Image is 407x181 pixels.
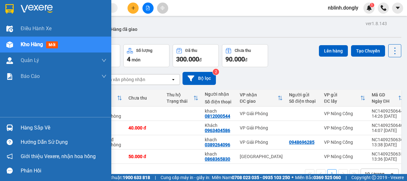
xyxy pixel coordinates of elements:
div: VP Nông Cống [324,154,365,159]
span: Giới thiệu Vexere, nhận hoa hồng [21,152,96,160]
div: Người nhận [205,92,233,97]
span: Miền Bắc [295,174,341,181]
span: caret-down [395,5,401,11]
span: ⚪️ [292,176,293,179]
img: warehouse-icon [6,57,13,64]
button: Tạo Chuyến [351,45,385,57]
button: Bộ lọc [183,72,216,85]
span: question-circle [7,139,13,145]
button: file-add [142,3,154,14]
div: Đã thu [185,48,197,53]
div: Mã GD [372,92,398,97]
div: Chưa thu [235,48,251,53]
button: Chưa thu90.000đ [222,44,268,67]
span: Quản Lý [21,56,39,64]
span: 300.000 [176,55,199,63]
div: NC1409250640 [372,123,403,128]
span: 1 [371,3,373,7]
div: khach [205,137,233,142]
div: 0812000544 [205,114,230,119]
sup: 2 [213,69,219,75]
div: 13:38 [DATE] [372,142,403,147]
span: copyright [372,175,376,180]
div: khach [205,108,233,114]
button: Hàng đã giao [106,22,142,37]
div: 0948696285 [289,140,314,145]
span: Hỗ trợ kỹ thuật: [92,174,150,181]
sup: 1 [370,3,374,7]
div: VP Giải Phóng [240,140,283,145]
div: VP nhận [240,92,278,97]
div: 10 / trang [365,171,384,177]
th: Toggle SortBy [369,90,406,107]
span: down [101,74,107,79]
span: Cung cấp máy in - giấy in: [161,174,210,181]
button: aim [157,3,168,14]
div: VP Giải Phóng [240,125,283,130]
div: 13:36 [DATE] [372,157,403,162]
div: 50.000 đ [128,154,160,159]
img: warehouse-icon [6,25,13,32]
div: 0868365830 [205,157,230,162]
div: VP Nông Cống [324,125,365,130]
div: NC1409250635 [372,151,403,157]
span: Báo cáo [21,72,40,80]
div: Chọn văn phòng nhận [101,76,145,83]
span: món [132,57,141,62]
div: Số điện thoại [289,99,318,104]
img: logo-vxr [5,4,14,14]
th: Toggle SortBy [163,90,202,107]
div: ĐC giao [240,99,278,104]
div: NC1409250644 [372,108,403,114]
img: phone-icon [381,5,386,11]
span: Điều hành xe [21,24,52,32]
span: mới [46,41,58,48]
button: plus [128,3,139,14]
strong: 0708 023 035 - 0935 103 250 [232,175,290,180]
div: Hàng sắp về [21,123,107,133]
button: caret-down [392,3,403,14]
strong: 1900 633 818 [123,175,150,180]
span: 90.000 [225,55,245,63]
div: VP gửi [324,92,360,97]
div: Trạng thái [167,99,193,104]
th: Toggle SortBy [237,90,286,107]
div: Ngày ĐH [372,99,398,104]
div: Hướng dẫn sử dụng [21,137,107,147]
span: Miền Nam [212,174,290,181]
div: Khách [205,123,233,128]
strong: 0369 525 060 [314,175,341,180]
div: [GEOGRAPHIC_DATA] [240,154,283,159]
div: VP Nông Cống [324,111,365,116]
div: ver 1.8.143 [366,20,387,27]
span: Kho hàng [21,41,43,47]
img: solution-icon [6,73,13,80]
div: VP Nông Cống [324,140,365,145]
span: 4 [127,55,130,63]
img: warehouse-icon [6,124,13,131]
th: Toggle SortBy [321,90,369,107]
span: down [101,58,107,63]
div: ĐC lấy [324,99,360,104]
div: Thu hộ [167,92,193,97]
div: Số lượng [136,48,152,53]
img: icon-new-feature [366,5,372,11]
span: plus [131,6,135,10]
div: Số điện thoại [205,99,233,104]
button: 1 [327,169,337,179]
span: aim [160,6,165,10]
span: message [7,168,13,174]
span: đ [245,57,247,62]
div: NC1409250636 [372,137,403,142]
span: notification [7,153,13,159]
svg: open [390,171,395,177]
div: Người gửi [289,92,318,97]
div: 40.000 đ [128,125,160,130]
svg: open [171,77,176,82]
button: Số lượng4món [123,44,169,67]
button: Đã thu300.000đ [173,44,219,67]
div: Phản hồi [21,166,107,176]
button: Lên hàng [319,45,348,57]
span: | [155,174,156,181]
div: Chưa thu [128,95,160,101]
